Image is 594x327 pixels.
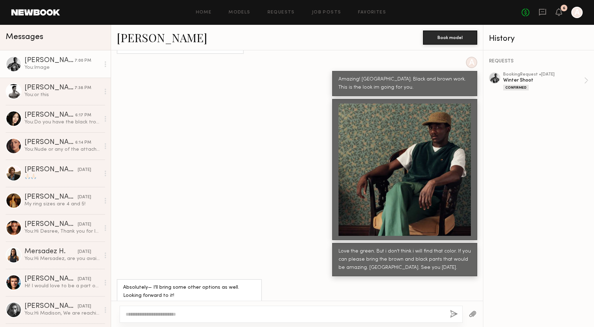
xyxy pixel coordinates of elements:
[358,10,386,15] a: Favorites
[24,228,100,235] div: You: Hi Desree, Thank you for letting me know. THat is our date. We will keep you in mind for ano...
[503,72,584,77] div: booking Request • [DATE]
[489,35,588,43] div: History
[24,119,100,126] div: You: Do you have the black trousers, leather pants or suede pants and heels, or boots you can bri...
[24,310,100,317] div: You: Hi Madison, We are reaching out from TACORI, a luxury jewelry brand, to inquire about your a...
[503,72,588,90] a: bookingRequest •[DATE]Winter ShootConfirmed
[24,255,100,262] div: You: Hi Mersadez, are you available for a lifestyle shoot with TACORI on [DATE]. 9am-4pm in [GEOG...
[123,284,255,300] div: Absolutely— I’ll bring some other options as well. Looking forward to it!
[78,194,91,201] div: [DATE]
[78,249,91,255] div: [DATE]
[24,112,75,119] div: [PERSON_NAME]
[24,283,100,289] div: Hi! I would love to be a part of this shoot, thank you so much for considering me :) only thing i...
[24,84,75,92] div: [PERSON_NAME]
[24,139,75,146] div: [PERSON_NAME]
[24,57,75,64] div: [PERSON_NAME]
[75,112,91,119] div: 6:17 PM
[339,248,471,272] div: Love the green. But i don't think i will find that color. If you can please bring the brown and b...
[229,10,250,15] a: Models
[563,6,565,10] div: 6
[503,85,529,90] div: Confirmed
[78,221,91,228] div: [DATE]
[75,85,91,92] div: 7:38 PM
[117,30,207,45] a: [PERSON_NAME]
[268,10,295,15] a: Requests
[24,146,100,153] div: You: Nude or any of the attached works. The last one is a bit too long. Ideal length is the first...
[24,173,100,180] div: 🙏🏻🙏🏻
[489,59,588,64] div: REQUESTS
[423,31,477,45] button: Book model
[24,248,78,255] div: Mersadez H.
[75,139,91,146] div: 6:14 PM
[6,33,43,41] span: Messages
[196,10,212,15] a: Home
[503,77,584,84] div: Winter Shoot
[571,7,583,18] a: A
[312,10,341,15] a: Job Posts
[24,64,100,71] div: You: Image
[24,201,100,207] div: My ring sizes are 4 and 5!
[75,57,91,64] div: 7:00 PM
[24,92,100,98] div: You: or this
[339,76,471,92] div: Amazing! [GEOGRAPHIC_DATA]. Black and brown work. This is the look im going for you.
[24,221,78,228] div: [PERSON_NAME]
[24,303,78,310] div: [PERSON_NAME]
[24,194,78,201] div: [PERSON_NAME]
[423,34,477,40] a: Book model
[78,303,91,310] div: [DATE]
[24,166,78,173] div: [PERSON_NAME]
[24,276,78,283] div: [PERSON_NAME]
[78,276,91,283] div: [DATE]
[78,167,91,173] div: [DATE]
